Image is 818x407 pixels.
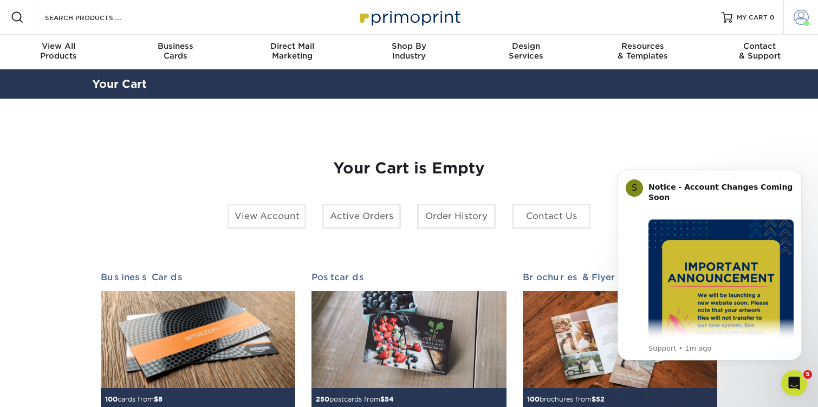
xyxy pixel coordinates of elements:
a: Shop ByIndustry [350,35,468,69]
span: 100 [527,395,540,403]
small: postcards from [316,395,394,403]
div: & Templates [585,41,702,61]
span: 0 [770,14,775,21]
span: Resources [585,41,702,51]
h2: Brochures & Flyers [523,272,717,282]
span: Contact [701,41,818,51]
h1: Your Cart is Empty [101,159,717,178]
span: 250 [316,395,329,403]
a: Active Orders [322,204,401,229]
span: MY CART [737,13,768,22]
span: 100 [105,395,118,403]
a: View Account [228,204,306,229]
div: Services [468,41,585,61]
div: Cards [117,41,234,61]
iframe: Intercom notifications message [601,160,818,367]
img: Postcards [311,291,506,389]
a: Your Cart [92,77,147,91]
a: Direct MailMarketing [233,35,350,69]
a: Contact Us [512,204,590,229]
div: Marketing [233,41,350,61]
span: $ [380,395,385,403]
div: & Support [701,41,818,61]
div: Industry [350,41,468,61]
small: cards from [105,395,163,403]
span: $ [592,395,596,403]
span: Direct Mail [233,41,350,51]
span: 52 [596,395,605,403]
span: Design [468,41,585,51]
a: BusinessCards [117,35,234,69]
span: 8 [158,395,163,403]
input: SEARCH PRODUCTS..... [44,11,150,24]
span: $ [154,395,158,403]
img: Business Cards [101,291,295,389]
span: Shop By [350,41,468,51]
img: Brochures & Flyers [523,291,717,389]
a: Order History [417,204,496,229]
span: 54 [385,395,394,403]
iframe: Intercom live chat [781,370,807,396]
a: Contact& Support [701,35,818,69]
h2: Business Cards [101,272,295,282]
h2: Postcards [311,272,506,282]
span: Business [117,41,234,51]
img: Primoprint [355,5,463,29]
small: brochures from [527,395,605,403]
a: Resources& Templates [585,35,702,69]
span: 5 [803,370,812,379]
a: DesignServices [468,35,585,69]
